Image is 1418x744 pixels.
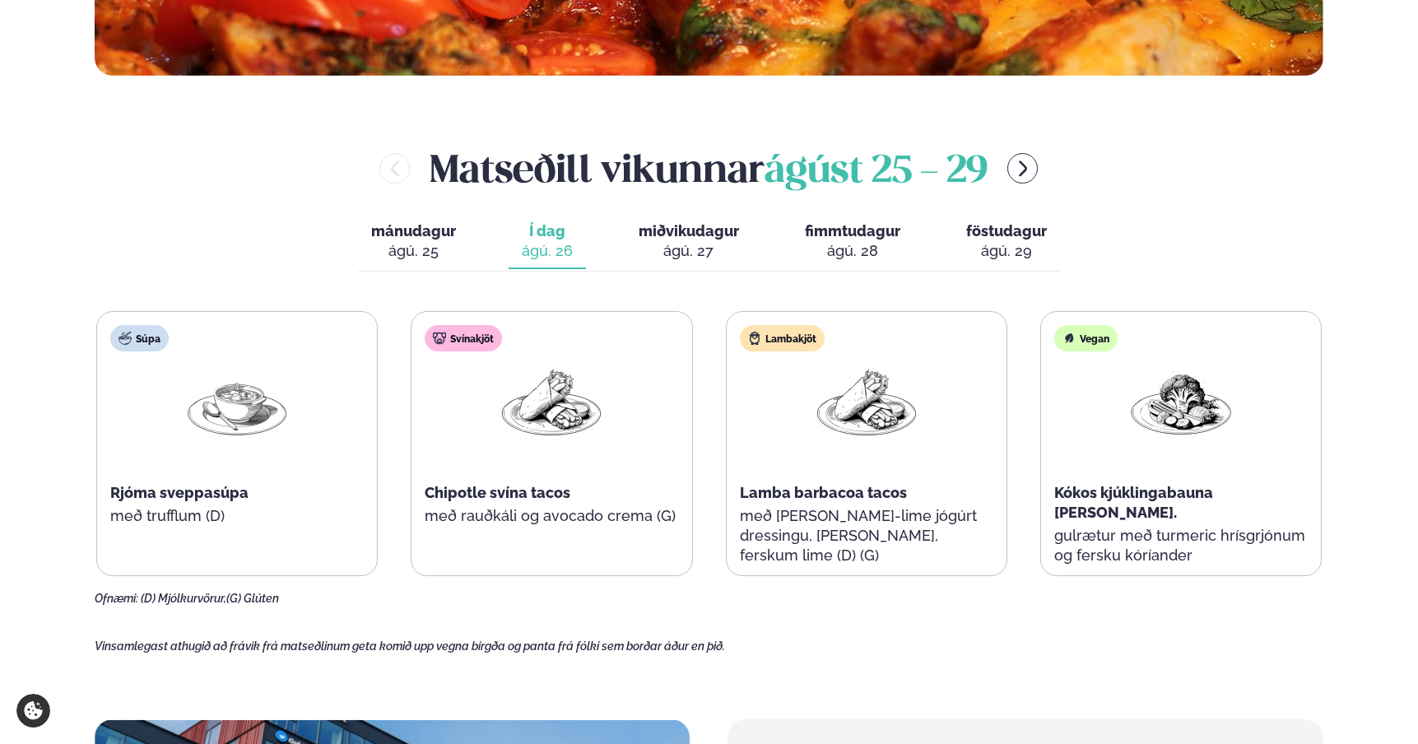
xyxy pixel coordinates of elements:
[1007,153,1038,184] button: menu-btn-right
[371,222,456,239] span: mánudagur
[765,154,988,190] span: ágúst 25 - 29
[110,484,249,501] span: Rjóma sveppasúpa
[805,222,900,239] span: fimmtudagur
[110,325,169,351] div: Súpa
[95,639,725,653] span: Vinsamlegast athugið að frávik frá matseðlinum geta komið upp vegna birgða og panta frá fólki sem...
[499,365,604,441] img: Wraps.png
[1062,332,1076,345] img: Vegan.svg
[379,153,410,184] button: menu-btn-left
[805,241,900,261] div: ágú. 28
[358,215,469,269] button: mánudagur ágú. 25
[966,241,1047,261] div: ágú. 29
[1054,325,1118,351] div: Vegan
[509,215,586,269] button: Í dag ágú. 26
[639,241,739,261] div: ágú. 27
[740,484,907,501] span: Lamba barbacoa tacos
[748,332,761,345] img: Lamb.svg
[953,215,1060,269] button: föstudagur ágú. 29
[625,215,752,269] button: miðvikudagur ágú. 27
[740,506,993,565] p: með [PERSON_NAME]-lime jógúrt dressingu, [PERSON_NAME], ferskum lime (D) (G)
[430,142,988,195] h2: Matseðill vikunnar
[110,506,364,526] p: með trufflum (D)
[119,332,132,345] img: soup.svg
[966,222,1047,239] span: föstudagur
[95,592,138,605] span: Ofnæmi:
[740,325,825,351] div: Lambakjöt
[425,506,678,526] p: með rauðkáli og avocado crema (G)
[814,365,919,441] img: Wraps.png
[425,325,502,351] div: Svínakjöt
[16,694,50,728] a: Cookie settings
[184,365,290,441] img: Soup.png
[433,332,446,345] img: pork.svg
[1054,526,1308,565] p: gulrætur með turmeric hrísgrjónum og fersku kóríander
[226,592,279,605] span: (G) Glúten
[792,215,914,269] button: fimmtudagur ágú. 28
[639,222,739,239] span: miðvikudagur
[1054,484,1213,521] span: Kókos kjúklingabauna [PERSON_NAME].
[371,241,456,261] div: ágú. 25
[522,241,573,261] div: ágú. 26
[425,484,570,501] span: Chipotle svína tacos
[1128,365,1234,441] img: Vegan.png
[522,221,573,241] span: Í dag
[141,592,226,605] span: (D) Mjólkurvörur,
